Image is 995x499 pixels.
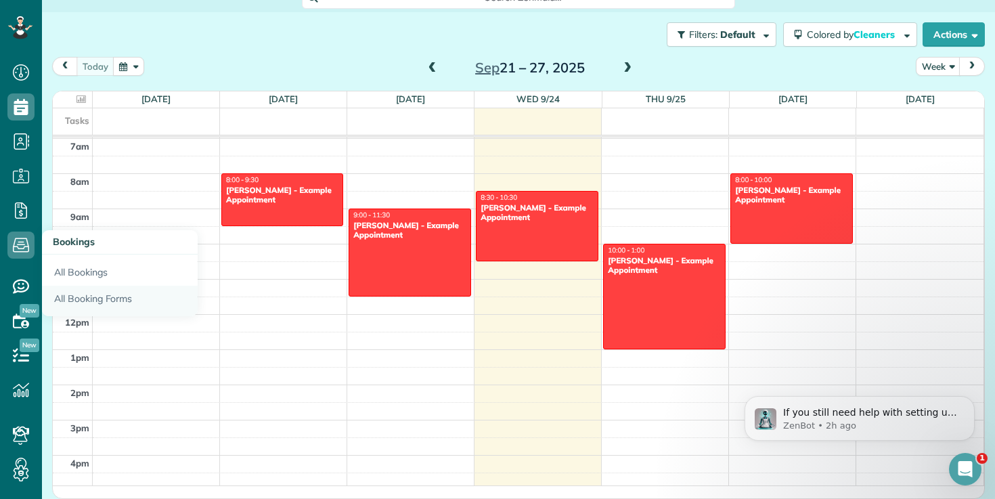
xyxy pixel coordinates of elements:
[70,141,89,152] span: 7am
[959,57,985,75] button: next
[53,236,95,248] span: Bookings
[70,176,89,187] span: 8am
[70,458,89,469] span: 4pm
[70,422,89,433] span: 3pm
[475,59,500,76] span: Sep
[141,93,171,104] a: [DATE]
[20,304,39,318] span: New
[65,317,89,328] span: 12pm
[667,22,776,47] button: Filters: Default
[353,221,466,240] div: [PERSON_NAME] - Example Appointment
[269,93,298,104] a: [DATE]
[70,352,89,363] span: 1pm
[923,22,985,47] button: Actions
[70,387,89,398] span: 2pm
[660,22,776,47] a: Filters: Default
[396,93,425,104] a: [DATE]
[42,286,198,317] a: All Booking Forms
[735,175,772,184] span: 8:00 - 10:00
[65,115,89,126] span: Tasks
[949,453,981,485] iframe: Intercom live chat
[481,193,517,202] span: 8:30 - 10:30
[646,93,686,104] a: Thu 9/25
[977,453,988,464] span: 1
[807,28,900,41] span: Colored by
[778,93,808,104] a: [DATE]
[916,57,960,75] button: Week
[607,256,721,276] div: [PERSON_NAME] - Example Appointment
[608,246,644,255] span: 10:00 - 1:00
[480,203,594,223] div: [PERSON_NAME] - Example Appointment
[20,339,39,352] span: New
[720,28,756,41] span: Default
[52,57,78,75] button: prev
[225,186,339,205] div: [PERSON_NAME] - Example Appointment
[76,57,114,75] button: today
[516,93,560,104] a: Wed 9/24
[445,60,615,75] h2: 21 – 27, 2025
[59,52,234,64] p: Message from ZenBot, sent 2h ago
[724,368,995,462] iframe: Intercom notifications message
[783,22,917,47] button: Colored byCleaners
[734,186,848,205] div: [PERSON_NAME] - Example Appointment
[689,28,717,41] span: Filters:
[42,255,198,286] a: All Bookings
[70,211,89,222] span: 9am
[353,211,390,219] span: 9:00 - 11:30
[59,39,233,131] span: If you still need help with setting up German language options or anything else in ZenMaid, I'm h...
[226,175,259,184] span: 8:00 - 9:30
[854,28,897,41] span: Cleaners
[906,93,935,104] a: [DATE]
